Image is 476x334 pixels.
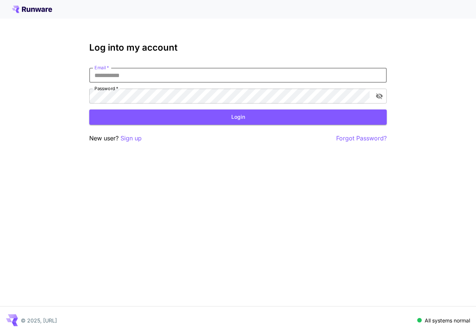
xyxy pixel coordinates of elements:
[425,316,470,324] p: All systems normal
[89,134,142,143] p: New user?
[89,42,387,53] h3: Log into my account
[120,134,142,143] button: Sign up
[336,134,387,143] button: Forgot Password?
[94,64,109,71] label: Email
[94,85,118,92] label: Password
[21,316,57,324] p: © 2025, [URL]
[89,109,387,125] button: Login
[373,89,386,103] button: toggle password visibility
